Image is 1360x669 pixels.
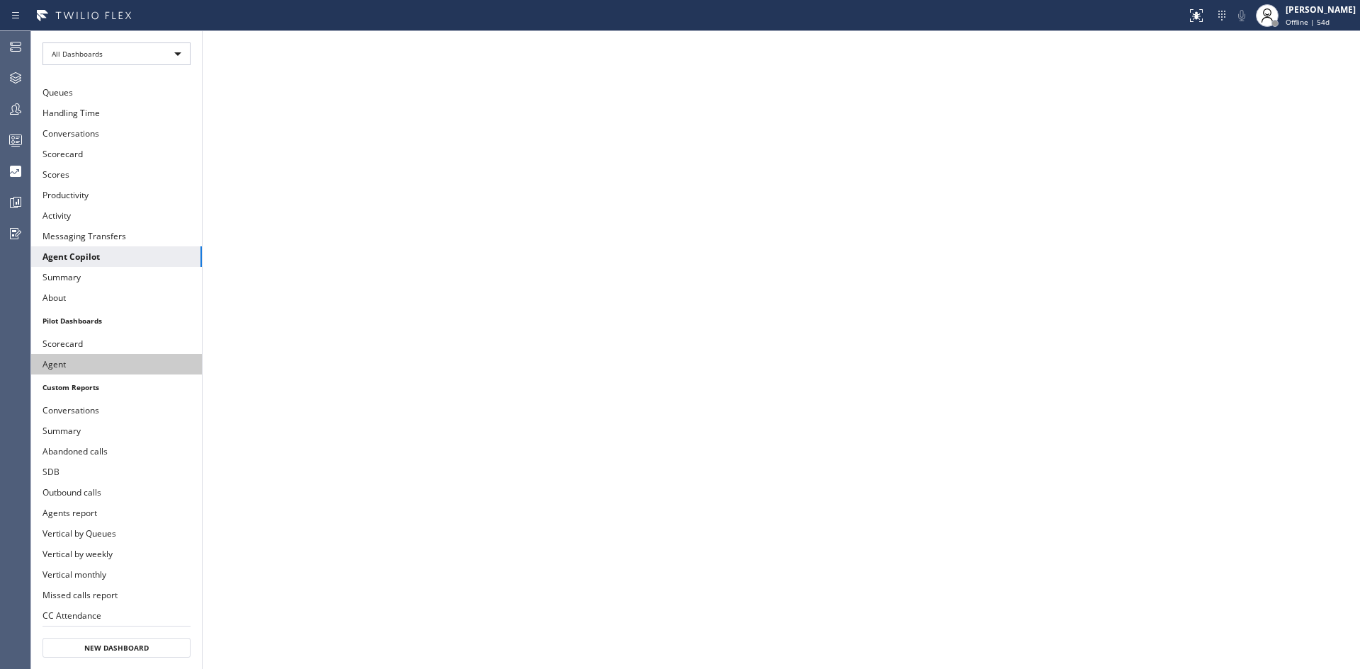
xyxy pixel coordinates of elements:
span: Offline | 54d [1286,17,1330,27]
button: Conversations [31,123,202,144]
div: All Dashboards [42,42,191,65]
div: [PERSON_NAME] [1286,4,1356,16]
button: Activity [31,205,202,226]
button: Mute [1232,6,1252,25]
button: Vertical monthly [31,564,202,585]
button: Messaging Transfers [31,226,202,246]
button: Scorecard [31,333,202,354]
button: CC Attendance [31,605,202,626]
button: About [31,287,202,308]
button: Summary [31,421,202,441]
button: Scores [31,164,202,185]
button: Scorecard [31,144,202,164]
button: Conversations [31,400,202,421]
button: Agent [31,354,202,374]
button: Outbound calls [31,482,202,503]
button: Handling Time [31,103,202,123]
button: Summary [31,267,202,287]
button: Vertical by Queues [31,523,202,544]
button: Agents report [31,503,202,523]
button: Abandoned calls [31,441,202,462]
li: Pilot Dashboards [31,311,202,330]
li: Custom Reports [31,378,202,396]
button: Queues [31,82,202,103]
button: Missed calls report [31,585,202,605]
button: Productivity [31,185,202,205]
iframe: dashboard_b76b4cf0987d [203,31,1360,669]
button: SDB [31,462,202,482]
button: Vertical by weekly [31,544,202,564]
button: Agent Copilot [31,246,202,267]
button: New Dashboard [42,638,191,658]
